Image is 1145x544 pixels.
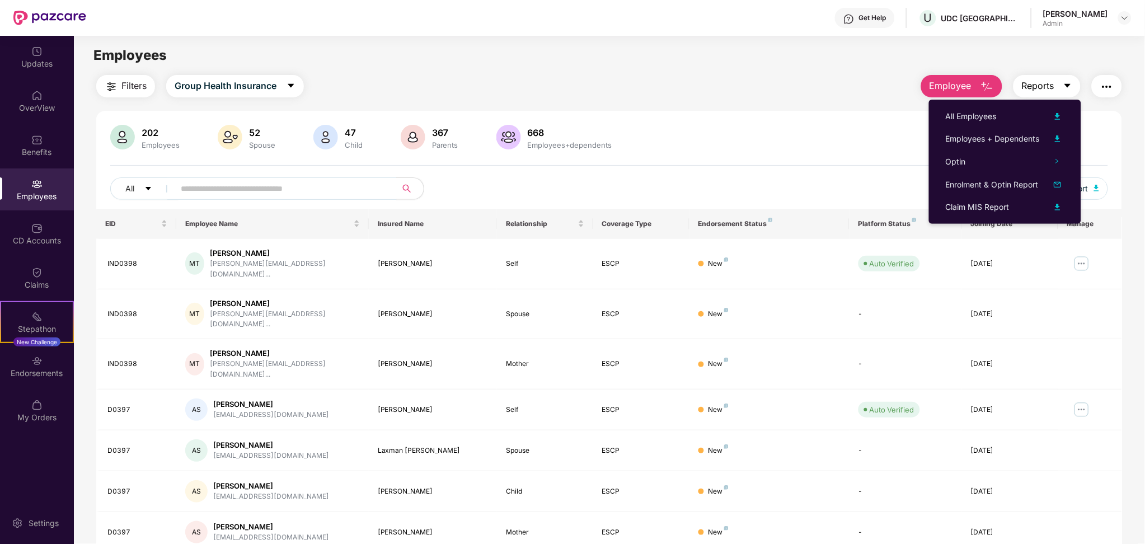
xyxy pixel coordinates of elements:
div: [DATE] [971,309,1049,320]
td: - [850,339,962,390]
img: svg+xml;base64,PHN2ZyBpZD0iVXBkYXRlZCIgeG1sbnM9Imh0dHA6Ly93d3cudzMub3JnLzIwMDAvc3ZnIiB3aWR0aD0iMj... [31,46,43,57]
div: New [708,486,729,497]
div: MT [185,353,204,376]
div: [PERSON_NAME] [210,348,360,359]
div: IND0398 [107,309,167,320]
span: Filters [121,79,147,93]
img: svg+xml;base64,PHN2ZyB4bWxucz0iaHR0cDovL3d3dy53My5vcmcvMjAwMC9zdmciIHdpZHRoPSI4IiBoZWlnaHQ9IjgiIH... [724,404,729,408]
img: svg+xml;base64,PHN2ZyB4bWxucz0iaHR0cDovL3d3dy53My5vcmcvMjAwMC9zdmciIHdpZHRoPSIyNCIgaGVpZ2h0PSIyNC... [105,80,118,93]
img: svg+xml;base64,PHN2ZyB4bWxucz0iaHR0cDovL3d3dy53My5vcmcvMjAwMC9zdmciIHdpZHRoPSI4IiBoZWlnaHQ9IjgiIH... [724,308,729,312]
img: svg+xml;base64,PHN2ZyBpZD0iSG9tZSIgeG1sbnM9Imh0dHA6Ly93d3cudzMub3JnLzIwMDAvc3ZnIiB3aWR0aD0iMjAiIG... [31,90,43,101]
span: Reports [1022,79,1054,93]
div: AS [185,480,208,503]
div: [PERSON_NAME] [213,481,329,491]
div: New [708,359,729,369]
img: New Pazcare Logo [13,11,86,25]
div: [PERSON_NAME] [378,527,488,538]
div: MT [185,252,204,275]
img: manageButton [1073,255,1091,273]
img: svg+xml;base64,PHN2ZyBpZD0iRHJvcGRvd24tMzJ4MzIiIHhtbG5zPSJodHRwOi8vd3d3LnczLm9yZy8yMDAwL3N2ZyIgd2... [1120,13,1129,22]
th: EID [96,209,176,239]
span: Employee [930,79,972,93]
div: New Challenge [13,337,60,346]
div: Self [506,259,584,269]
span: caret-down [1063,81,1072,91]
div: Spouse [506,309,584,320]
img: manageButton [1073,401,1091,419]
img: svg+xml;base64,PHN2ZyB4bWxucz0iaHR0cDovL3d3dy53My5vcmcvMjAwMC9zdmciIHdpZHRoPSI4IiBoZWlnaHQ9IjgiIH... [724,485,729,490]
div: [DATE] [971,445,1049,456]
div: New [708,405,729,415]
div: Employees+dependents [525,140,614,149]
div: [PERSON_NAME] [213,440,329,451]
img: svg+xml;base64,PHN2ZyB4bWxucz0iaHR0cDovL3d3dy53My5vcmcvMjAwMC9zdmciIHdpZHRoPSI4IiBoZWlnaHQ9IjgiIH... [724,257,729,262]
img: svg+xml;base64,PHN2ZyB4bWxucz0iaHR0cDovL3d3dy53My5vcmcvMjAwMC9zdmciIHhtbG5zOnhsaW5rPSJodHRwOi8vd3... [980,80,994,93]
div: Employees + Dependents [946,133,1040,145]
div: [PERSON_NAME] [378,259,488,269]
div: [PERSON_NAME] [213,399,329,410]
span: right [1054,158,1060,164]
img: svg+xml;base64,PHN2ZyB4bWxucz0iaHR0cDovL3d3dy53My5vcmcvMjAwMC9zdmciIHdpZHRoPSI4IiBoZWlnaHQ9IjgiIH... [768,218,773,222]
img: svg+xml;base64,PHN2ZyB4bWxucz0iaHR0cDovL3d3dy53My5vcmcvMjAwMC9zdmciIHhtbG5zOnhsaW5rPSJodHRwOi8vd3... [496,125,521,149]
div: ESCP [602,527,681,538]
div: New [708,259,729,269]
div: 52 [247,127,278,138]
span: Optin [946,157,966,166]
div: [EMAIL_ADDRESS][DOMAIN_NAME] [213,410,329,420]
div: UDC [GEOGRAPHIC_DATA] [941,13,1020,24]
div: [PERSON_NAME] [210,248,360,259]
div: Mother [506,527,584,538]
img: svg+xml;base64,PHN2ZyB4bWxucz0iaHR0cDovL3d3dy53My5vcmcvMjAwMC9zdmciIHhtbG5zOnhsaW5rPSJodHRwOi8vd3... [313,125,338,149]
img: svg+xml;base64,PHN2ZyB4bWxucz0iaHR0cDovL3d3dy53My5vcmcvMjAwMC9zdmciIHhtbG5zOnhsaW5rPSJodHRwOi8vd3... [1051,132,1064,146]
img: svg+xml;base64,PHN2ZyB4bWxucz0iaHR0cDovL3d3dy53My5vcmcvMjAwMC9zdmciIHdpZHRoPSI4IiBoZWlnaHQ9IjgiIH... [724,526,729,531]
img: svg+xml;base64,PHN2ZyB4bWxucz0iaHR0cDovL3d3dy53My5vcmcvMjAwMC9zdmciIHdpZHRoPSI4IiBoZWlnaHQ9IjgiIH... [912,218,917,222]
div: [EMAIL_ADDRESS][DOMAIN_NAME] [213,451,329,461]
img: svg+xml;base64,PHN2ZyB4bWxucz0iaHR0cDovL3d3dy53My5vcmcvMjAwMC9zdmciIHhtbG5zOnhsaW5rPSJodHRwOi8vd3... [1051,200,1064,214]
div: Auto Verified [870,258,914,269]
td: - [850,471,962,512]
button: Employee [921,75,1002,97]
div: [PERSON_NAME] [378,309,488,320]
img: svg+xml;base64,PHN2ZyB4bWxucz0iaHR0cDovL3d3dy53My5vcmcvMjAwMC9zdmciIHhtbG5zOnhsaW5rPSJodHRwOi8vd3... [110,125,135,149]
img: svg+xml;base64,PHN2ZyB4bWxucz0iaHR0cDovL3d3dy53My5vcmcvMjAwMC9zdmciIHdpZHRoPSIyMSIgaGVpZ2h0PSIyMC... [31,311,43,322]
div: New [708,309,729,320]
div: [DATE] [971,527,1049,538]
div: [PERSON_NAME] [213,522,329,532]
img: svg+xml;base64,PHN2ZyBpZD0iRW5kb3JzZW1lbnRzIiB4bWxucz0iaHR0cDovL3d3dy53My5vcmcvMjAwMC9zdmciIHdpZH... [31,355,43,367]
button: search [396,177,424,200]
div: Laxman [PERSON_NAME] [378,445,488,456]
img: svg+xml;base64,PHN2ZyBpZD0iTXlfT3JkZXJzIiBkYXRhLW5hbWU9Ik15IE9yZGVycyIgeG1sbnM9Imh0dHA6Ly93d3cudz... [31,400,43,411]
div: Child [342,140,365,149]
div: MT [185,303,204,325]
span: caret-down [287,81,295,91]
img: svg+xml;base64,PHN2ZyB4bWxucz0iaHR0cDovL3d3dy53My5vcmcvMjAwMC9zdmciIHhtbG5zOnhsaW5rPSJodHRwOi8vd3... [1094,185,1100,191]
div: Auto Verified [870,404,914,415]
div: [PERSON_NAME] [1043,8,1108,19]
div: [DATE] [971,405,1049,415]
div: [PERSON_NAME] [378,359,488,369]
button: Allcaret-down [110,177,179,200]
img: svg+xml;base64,PHN2ZyBpZD0iQ2xhaW0iIHhtbG5zPSJodHRwOi8vd3d3LnczLm9yZy8yMDAwL3N2ZyIgd2lkdGg9IjIwIi... [31,267,43,278]
div: AS [185,439,208,462]
div: ESCP [602,259,681,269]
th: Relationship [497,209,593,239]
div: D0397 [107,486,167,497]
div: All Employees [946,110,997,123]
div: Mother [506,359,584,369]
div: Parents [430,140,461,149]
div: ESCP [602,359,681,369]
img: svg+xml;base64,PHN2ZyB4bWxucz0iaHR0cDovL3d3dy53My5vcmcvMjAwMC9zdmciIHhtbG5zOnhsaW5rPSJodHRwOi8vd3... [1051,178,1064,191]
button: Group Health Insurancecaret-down [166,75,304,97]
button: Filters [96,75,155,97]
div: [PERSON_NAME] [210,298,360,309]
span: U [924,11,932,25]
div: Spouse [247,140,278,149]
div: [PERSON_NAME][EMAIL_ADDRESS][DOMAIN_NAME]... [210,359,360,380]
div: Get Help [859,13,886,22]
span: search [396,184,418,193]
div: Self [506,405,584,415]
div: 668 [525,127,614,138]
div: [EMAIL_ADDRESS][DOMAIN_NAME] [213,491,329,502]
th: Employee Name [176,209,369,239]
div: Employees [139,140,182,149]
